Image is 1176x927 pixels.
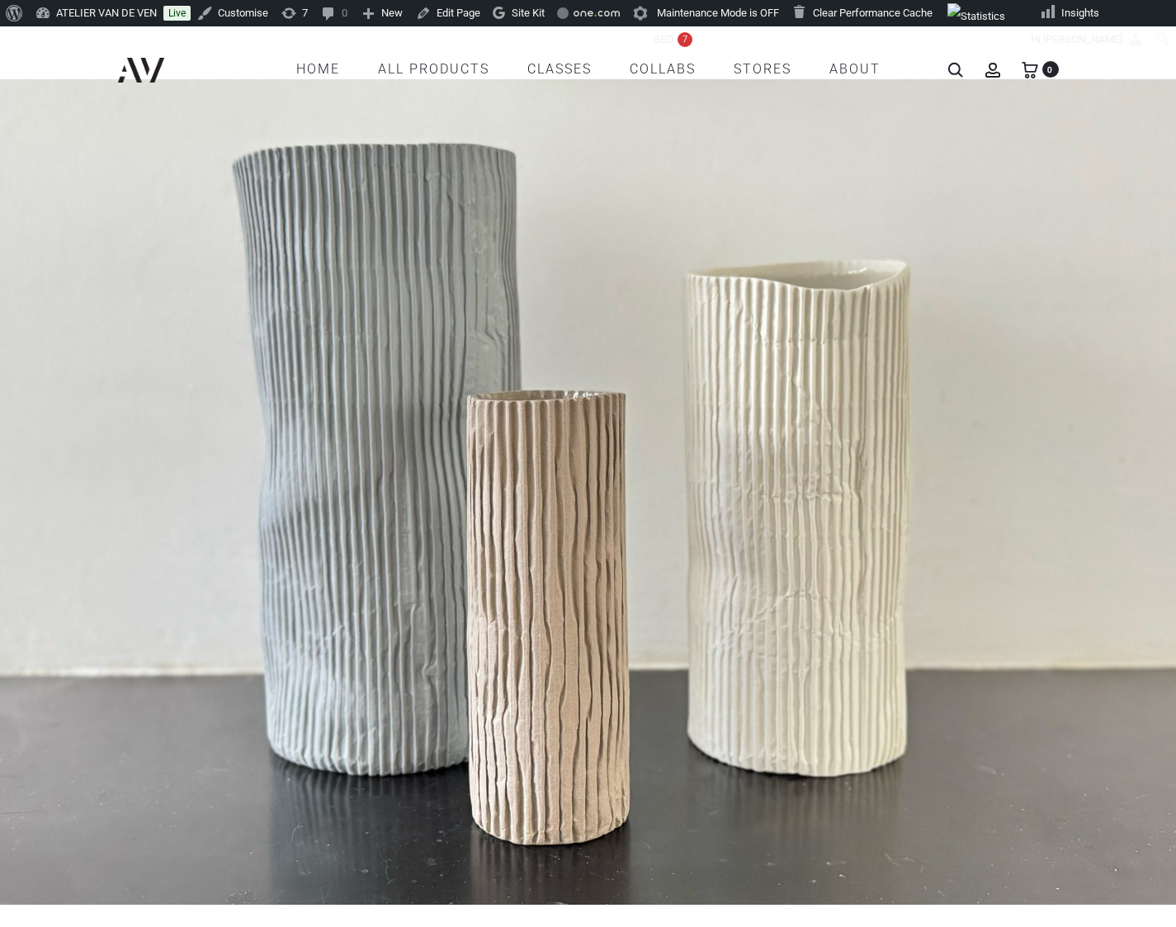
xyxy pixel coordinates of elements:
span: 0 [1042,61,1059,78]
a: ABOUT [829,55,881,83]
a: 0 [1022,61,1038,77]
a: All products [378,55,489,83]
span: Site Kit [512,7,545,19]
a: Home [296,55,340,83]
a: COLLABS [630,55,696,83]
a: CLASSES [527,55,592,83]
img: Views over 48 hours. Click for more Jetpack Stats. [947,3,1005,30]
span: SEO [654,33,673,45]
a: Hi, [1025,26,1150,53]
a: Live [163,6,191,21]
img: One.com [574,11,620,17]
p: Paper vase collection available in a variety of colours and sizes [191,337,576,365]
div: SHOP OPEN EVERY 1ST/3RD [DATE] MONTHLY 1-5 PM [196,468,1153,498]
span: [PERSON_NAME] [1043,33,1122,45]
a: STORES [734,55,791,83]
div: 7 [678,32,692,47]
